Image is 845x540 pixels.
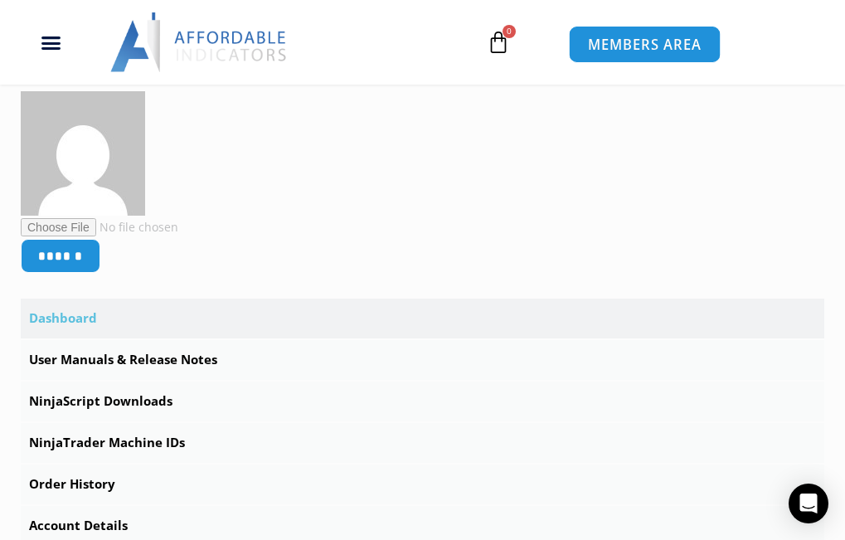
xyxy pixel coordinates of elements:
span: 0 [503,25,516,38]
img: bddc036d8a594b73211226d7f1b62c6b42c13e7d395964bc5dc11361869ae2d4 [21,91,145,216]
a: NinjaTrader Machine IDs [21,423,824,463]
div: Open Intercom Messenger [789,484,828,523]
div: Menu Toggle [9,27,93,58]
img: LogoAI | Affordable Indicators – NinjaTrader [110,12,289,72]
a: NinjaScript Downloads [21,382,824,421]
a: Dashboard [21,299,824,338]
a: User Manuals & Release Notes [21,340,824,380]
a: MEMBERS AREA [569,26,721,63]
span: MEMBERS AREA [588,37,702,51]
a: Order History [21,465,824,504]
a: 0 [462,18,535,66]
